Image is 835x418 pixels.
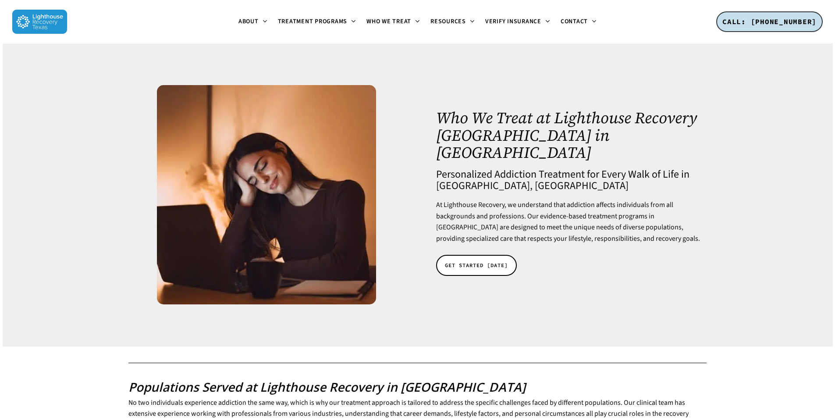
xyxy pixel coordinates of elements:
[278,17,348,26] span: Treatment Programs
[485,17,541,26] span: Verify Insurance
[445,261,508,270] span: GET STARTED [DATE]
[157,85,376,304] img: Tired woman massaging temples, suffering from headache after computer work, sitting at desk with ...
[238,17,259,26] span: About
[436,255,517,276] a: GET STARTED [DATE]
[361,18,425,25] a: Who We Treat
[366,17,411,26] span: Who We Treat
[480,18,555,25] a: Verify Insurance
[12,10,67,34] img: Lighthouse Recovery Texas
[233,18,273,25] a: About
[128,379,526,395] b: Populations Served at Lighthouse Recovery in [GEOGRAPHIC_DATA]
[273,18,362,25] a: Treatment Programs
[436,169,701,192] h4: Personalized Addiction Treatment for Every Walk of Life in [GEOGRAPHIC_DATA], [GEOGRAPHIC_DATA]
[436,200,700,243] span: At Lighthouse Recovery, we understand that addiction affects individuals from all backgrounds and...
[722,17,817,26] span: CALL: [PHONE_NUMBER]
[716,11,823,32] a: CALL: [PHONE_NUMBER]
[436,109,701,161] h1: Who We Treat at Lighthouse Recovery [GEOGRAPHIC_DATA] in [GEOGRAPHIC_DATA]
[425,18,480,25] a: Resources
[430,17,466,26] span: Resources
[561,17,588,26] span: Contact
[555,18,602,25] a: Contact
